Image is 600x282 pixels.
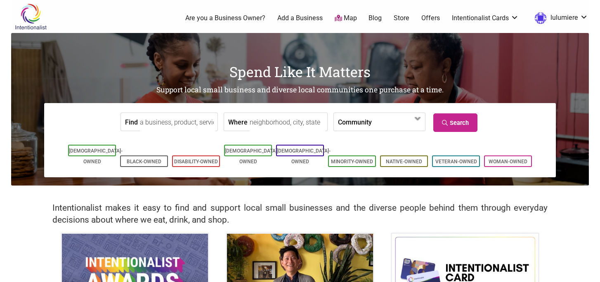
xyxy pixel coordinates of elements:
[125,113,138,131] label: Find
[394,14,409,23] a: Store
[185,14,265,23] a: Are you a Business Owner?
[225,148,279,164] a: [DEMOGRAPHIC_DATA]-Owned
[489,159,527,164] a: Woman-Owned
[174,159,218,164] a: Disability-Owned
[452,14,519,23] a: Intentionalist Cards
[140,113,215,132] input: a business, product, service
[335,14,357,23] a: Map
[69,148,123,164] a: [DEMOGRAPHIC_DATA]-Owned
[433,113,477,132] a: Search
[386,159,422,164] a: Native-Owned
[52,202,548,226] h2: Intentionalist makes it easy to find and support local small businesses and the diverse people be...
[531,11,588,26] a: lulumiere
[331,159,373,164] a: Minority-Owned
[277,14,323,23] a: Add a Business
[11,62,589,82] h1: Spend Like It Matters
[435,159,477,164] a: Veteran-Owned
[277,148,331,164] a: [DEMOGRAPHIC_DATA]-Owned
[11,3,50,30] img: Intentionalist
[250,113,325,132] input: neighborhood, city, state
[127,159,161,164] a: Black-Owned
[369,14,382,23] a: Blog
[11,85,589,95] h2: Support local small business and diverse local communities one purchase at a time.
[421,14,440,23] a: Offers
[228,113,248,131] label: Where
[338,113,372,131] label: Community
